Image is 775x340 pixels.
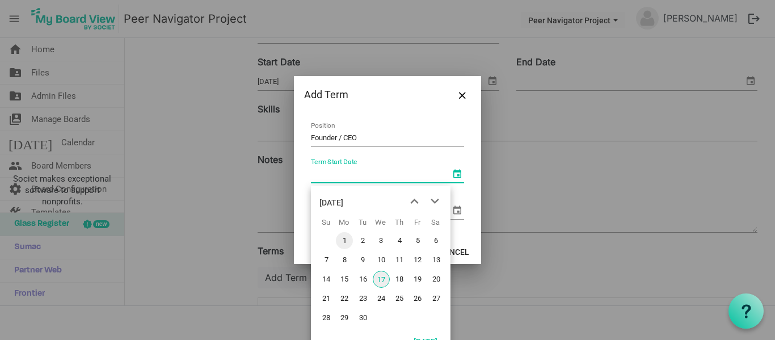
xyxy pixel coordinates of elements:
span: Thursday, September 18, 2025 [391,271,408,288]
th: Mo [335,214,353,231]
span: select [450,203,464,217]
span: Sunday, September 14, 2025 [318,271,335,288]
span: Monday, September 22, 2025 [336,290,353,307]
th: Tu [353,214,372,231]
th: We [372,214,390,231]
span: Wednesday, September 3, 2025 [373,232,390,249]
span: Thursday, September 4, 2025 [391,232,408,249]
span: Friday, September 19, 2025 [409,271,426,288]
button: Close [454,86,471,103]
th: Su [317,214,335,231]
span: Monday, September 15, 2025 [336,271,353,288]
span: Wednesday, September 10, 2025 [373,251,390,268]
th: Th [390,214,408,231]
span: Tuesday, September 23, 2025 [355,290,372,307]
span: Monday, September 8, 2025 [336,251,353,268]
div: Add Term [304,86,437,103]
button: previous month [404,191,424,212]
td: Wednesday, September 17, 2025 [372,270,390,289]
th: Fr [408,214,426,231]
button: Cancel [432,244,477,259]
span: Friday, September 26, 2025 [409,290,426,307]
span: select [450,167,464,181]
div: title [319,191,343,214]
span: Monday, September 29, 2025 [336,309,353,326]
span: Tuesday, September 16, 2025 [355,271,372,288]
span: Thursday, September 25, 2025 [391,290,408,307]
span: Wednesday, September 24, 2025 [373,290,390,307]
span: Saturday, September 27, 2025 [428,290,445,307]
span: Wednesday, September 17, 2025 [373,271,390,288]
span: Tuesday, September 2, 2025 [355,232,372,249]
span: Thursday, September 11, 2025 [391,251,408,268]
span: Sunday, September 7, 2025 [318,251,335,268]
span: Saturday, September 20, 2025 [428,271,445,288]
th: Sa [427,214,445,231]
span: Friday, September 5, 2025 [409,232,426,249]
span: Saturday, September 6, 2025 [428,232,445,249]
span: Sunday, September 21, 2025 [318,290,335,307]
span: Monday, September 1, 2025 [336,232,353,249]
div: Dialog edit [294,76,481,264]
span: Tuesday, September 9, 2025 [355,251,372,268]
span: Tuesday, September 30, 2025 [355,309,372,326]
span: Saturday, September 13, 2025 [428,251,445,268]
span: Friday, September 12, 2025 [409,251,426,268]
span: Sunday, September 28, 2025 [318,309,335,326]
button: next month [424,191,445,212]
